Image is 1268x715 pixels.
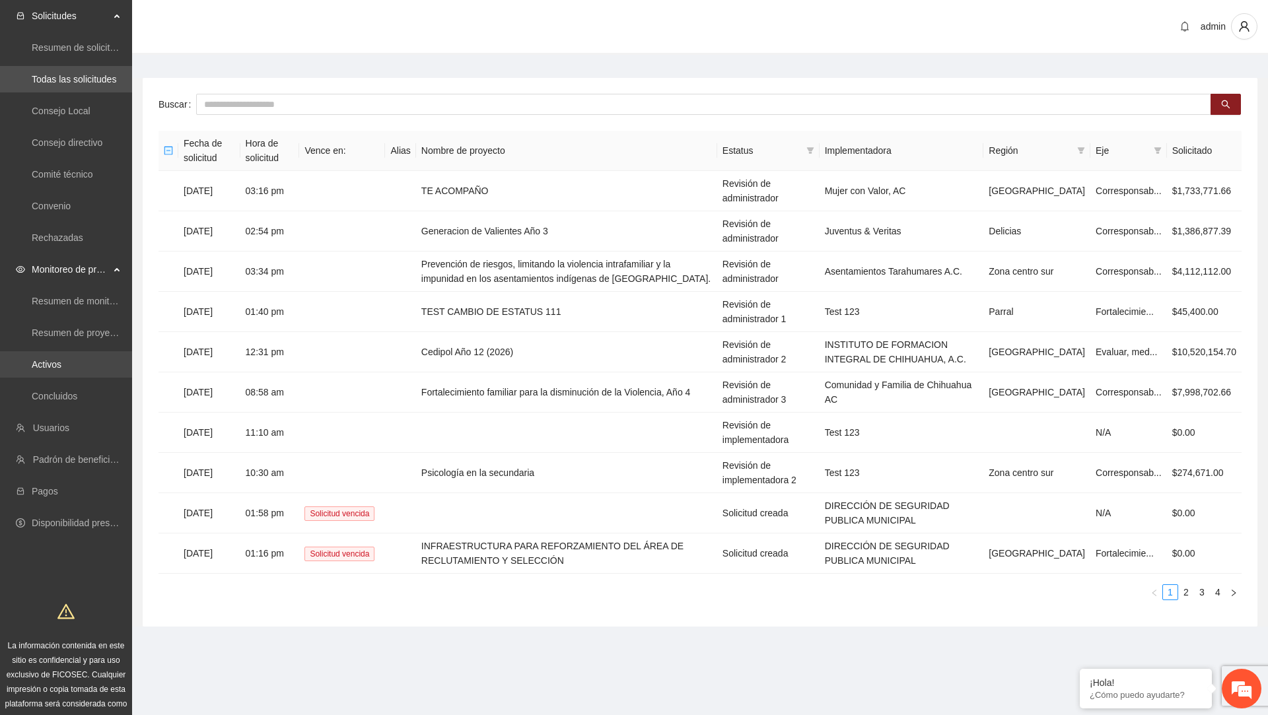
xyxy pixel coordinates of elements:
span: Corresponsab... [1096,467,1162,478]
label: Buscar [158,94,196,115]
span: filter [1154,147,1162,154]
td: N/A [1090,413,1167,453]
span: search [1221,100,1230,110]
li: Next Page [1226,584,1242,600]
span: Corresponsab... [1096,266,1162,277]
span: Corresponsab... [1096,186,1162,196]
span: Fortalecimie... [1096,548,1154,559]
th: Fecha de solicitud [178,131,240,171]
td: 08:58 am [240,372,300,413]
td: Revisión de administrador 1 [717,292,820,332]
a: Convenio [32,201,71,211]
td: Revisión de implementadora [717,413,820,453]
a: 4 [1211,585,1225,599]
td: TE ACOMPAÑO [416,171,717,211]
li: 4 [1210,584,1226,600]
a: Resumen de monitoreo [32,296,128,306]
td: 03:34 pm [240,252,300,292]
span: Solicitud vencida [304,506,374,521]
span: Estatus [722,143,801,158]
td: Zona centro sur [983,453,1090,493]
td: [DATE] [178,453,240,493]
td: Fortalecimiento familiar para la disminución de la Violencia, Año 4 [416,372,717,413]
td: $0.00 [1167,413,1242,453]
button: right [1226,584,1242,600]
button: user [1231,13,1257,40]
td: [GEOGRAPHIC_DATA] [983,332,1090,372]
td: [DATE] [178,413,240,453]
td: Asentamientos Tarahumares A.C. [820,252,984,292]
td: Test 123 [820,453,984,493]
th: Solicitado [1167,131,1242,171]
span: Solicitud vencida [304,547,374,561]
span: filter [1151,141,1164,160]
span: inbox [16,11,25,20]
td: DIRECCIÓN DE SEGURIDAD PUBLICA MUNICIPAL [820,493,984,533]
td: Delicias [983,211,1090,252]
td: Generacion de Valientes Año 3 [416,211,717,252]
td: 12:31 pm [240,332,300,372]
a: 1 [1163,585,1178,599]
span: user [1232,20,1257,32]
td: [DATE] [178,372,240,413]
td: Psicología en la secundaria [416,453,717,493]
td: INSTITUTO DE FORMACION INTEGRAL DE CHIHUAHUA, A.C. [820,332,984,372]
td: $0.00 [1167,493,1242,533]
th: Hora de solicitud [240,131,300,171]
td: [GEOGRAPHIC_DATA] [983,533,1090,574]
span: Fortalecimie... [1096,306,1154,317]
a: Concluidos [32,391,77,401]
td: [DATE] [178,252,240,292]
td: Revisión de administrador [717,171,820,211]
a: Todas las solicitudes [32,74,116,85]
span: admin [1201,21,1226,32]
a: Consejo Local [32,106,90,116]
td: $1,386,877.39 [1167,211,1242,252]
span: filter [1074,141,1088,160]
span: right [1230,589,1238,597]
td: [DATE] [178,533,240,574]
span: Eje [1096,143,1148,158]
li: Previous Page [1146,584,1162,600]
td: TEST CAMBIO DE ESTATUS 111 [416,292,717,332]
a: Activos [32,359,61,370]
a: Usuarios [33,423,69,433]
td: [DATE] [178,211,240,252]
span: Corresponsab... [1096,387,1162,397]
a: Rechazadas [32,232,83,243]
a: 3 [1195,585,1209,599]
a: Resumen de solicitudes por aprobar [32,42,180,53]
span: left [1150,589,1158,597]
td: Solicitud creada [717,533,820,574]
th: Implementadora [820,131,984,171]
a: Consejo directivo [32,137,102,148]
td: Revisión de administrador 2 [717,332,820,372]
td: Comunidad y Familia de Chihuahua AC [820,372,984,413]
td: [DATE] [178,493,240,533]
button: bell [1174,16,1195,37]
td: Test 123 [820,292,984,332]
td: $4,112,112.00 [1167,252,1242,292]
td: Parral [983,292,1090,332]
span: eye [16,265,25,274]
td: 01:40 pm [240,292,300,332]
p: ¿Cómo puedo ayudarte? [1090,690,1202,700]
li: 3 [1194,584,1210,600]
td: 01:58 pm [240,493,300,533]
a: Resumen de proyectos aprobados [32,327,173,338]
td: [DATE] [178,292,240,332]
td: $7,998,702.66 [1167,372,1242,413]
td: $45,400.00 [1167,292,1242,332]
td: Zona centro sur [983,252,1090,292]
a: 2 [1179,585,1193,599]
td: $1,733,771.66 [1167,171,1242,211]
td: Mujer con Valor, AC [820,171,984,211]
td: $0.00 [1167,533,1242,574]
td: [DATE] [178,332,240,372]
td: [GEOGRAPHIC_DATA] [983,171,1090,211]
button: left [1146,584,1162,600]
td: 10:30 am [240,453,300,493]
button: search [1211,94,1241,115]
span: filter [806,147,814,154]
